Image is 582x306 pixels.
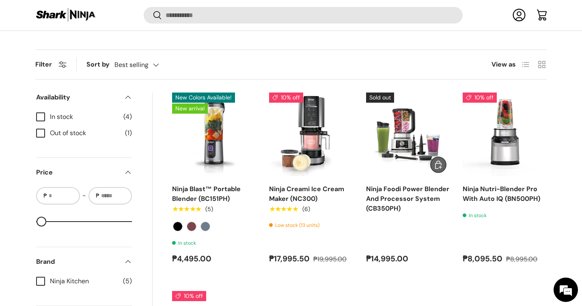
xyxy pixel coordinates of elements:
[35,60,52,69] span: Filter
[172,291,206,301] span: 10% off
[36,83,132,112] summary: Availability
[269,93,353,177] a: Ninja Creami Ice Cream Maker (NC300)
[200,222,210,231] label: Navy Blue
[172,93,256,177] a: Ninja Blast™ Portable Blender (BC151PH)
[172,93,235,103] span: New Colors Available!
[173,222,183,231] label: Black
[366,185,449,213] a: Ninja Foodi Power Blender And Processor System (CB350PH)
[269,93,303,103] span: 10% off
[95,192,100,200] span: ₱
[463,93,497,103] span: 10% off
[123,112,132,122] span: (4)
[47,102,112,184] span: We're online!
[50,128,120,138] span: Out of stock
[125,128,132,138] span: (1)
[50,112,119,122] span: In stock
[269,185,344,203] a: Ninja Creami Ice Cream Maker (NC300)
[187,222,196,231] label: Cranberry
[172,93,256,177] img: ninja-blast-portable-blender-black-left-side-view-sharkninja-philippines
[463,185,540,203] a: Ninja Nutri-Blender Pro With Auto IQ (BN500PH)
[43,192,48,200] span: ₱
[86,60,114,69] label: Sort by
[50,276,118,286] span: Ninja Kitchen
[36,247,132,276] summary: Brand
[269,93,353,177] img: ninja-creami-ice-cream-maker-with-sample-content-and-all-lids-full-view-sharkninja-philippines
[4,222,155,250] textarea: Type your message and hit 'Enter'
[35,7,96,23] img: Shark Ninja Philippines
[36,93,119,102] span: Availability
[36,158,132,187] summary: Price
[366,93,450,177] a: Ninja Foodi Power Blender And Processor System (CB350PH)
[114,61,149,69] span: Best selling
[36,168,119,177] span: Price
[366,93,450,177] img: ninja-foodi-power-blender-and-processor-system-full-view-with-sample-contents-sharkninja-philippines
[114,58,175,72] button: Best selling
[366,93,394,103] span: Sold out
[36,257,119,267] span: Brand
[463,93,547,177] img: ninja-nutri-blender-pro-with-auto-iq-silver-with-sample-food-content-full-view-sharkninja-philipp...
[35,60,67,69] button: Filter
[463,93,547,177] a: Ninja Nutri-Blender Pro With Auto IQ (BN500PH)
[42,45,136,56] div: Chat with us now
[491,60,516,69] span: View as
[133,4,153,24] div: Minimize live chat window
[172,185,241,203] a: Ninja Blast™ Portable Blender (BC151PH)
[172,103,208,114] span: New arrival
[82,191,86,200] span: -
[123,276,132,286] span: (5)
